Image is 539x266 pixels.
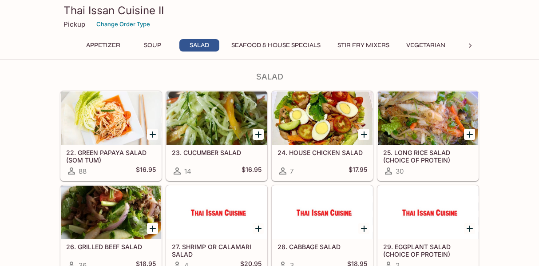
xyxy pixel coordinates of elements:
[272,91,373,145] div: 24. HOUSE CHICKEN SALAD
[272,91,373,181] a: 24. HOUSE CHICKEN SALAD7$17.95
[253,129,264,140] button: Add 23. CUCUMBER SALAD
[401,39,450,52] button: Vegetarian
[63,4,476,17] h3: Thai Issan Cuisine II
[147,129,158,140] button: Add 22. GREEN PAPAYA SALAD (SOM TUM)
[272,186,373,239] div: 28. CABBAGE SALAD
[79,167,87,175] span: 88
[166,186,267,239] div: 27. SHRIMP OR CALAMARI SALAD
[166,91,267,181] a: 23. CUCUMBER SALAD14$16.95
[383,149,473,163] h5: 25. LONG RICE SALAD (CHOICE OF PROTEIN)
[253,223,264,234] button: Add 27. SHRIMP OR CALAMARI SALAD
[277,149,367,156] h5: 24. HOUSE CHICKEN SALAD
[378,186,478,239] div: 29. EGGPLANT SALAD (CHOICE OF PROTEIN)
[333,39,394,52] button: Stir Fry Mixers
[66,243,156,250] h5: 26. GRILLED BEEF SALAD
[60,72,479,82] h4: Salad
[358,129,369,140] button: Add 24. HOUSE CHICKEN SALAD
[226,39,325,52] button: Seafood & House Specials
[242,166,262,176] h5: $16.95
[277,243,367,250] h5: 28. CABBAGE SALAD
[166,91,267,145] div: 23. CUCUMBER SALAD
[132,39,172,52] button: Soup
[172,243,262,258] h5: 27. SHRIMP OR CALAMARI SALAD
[290,167,293,175] span: 7
[464,223,475,234] button: Add 29. EGGPLANT SALAD (CHOICE OF PROTEIN)
[147,223,158,234] button: Add 26. GRILLED BEEF SALAD
[464,129,475,140] button: Add 25. LONG RICE SALAD (CHOICE OF PROTEIN)
[63,20,85,28] p: Pickup
[378,91,478,145] div: 25. LONG RICE SALAD (CHOICE OF PROTEIN)
[172,149,262,156] h5: 23. CUCUMBER SALAD
[396,167,404,175] span: 30
[179,39,219,52] button: Salad
[377,91,479,181] a: 25. LONG RICE SALAD (CHOICE OF PROTEIN)30
[61,91,161,145] div: 22. GREEN PAPAYA SALAD (SOM TUM)
[81,39,125,52] button: Appetizer
[66,149,156,163] h5: 22. GREEN PAPAYA SALAD (SOM TUM)
[457,39,497,52] button: Noodles
[60,91,162,181] a: 22. GREEN PAPAYA SALAD (SOM TUM)88$16.95
[136,166,156,176] h5: $16.95
[92,17,154,31] button: Change Order Type
[349,166,367,176] h5: $17.95
[61,186,161,239] div: 26. GRILLED BEEF SALAD
[184,167,191,175] span: 14
[358,223,369,234] button: Add 28. CABBAGE SALAD
[383,243,473,258] h5: 29. EGGPLANT SALAD (CHOICE OF PROTEIN)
